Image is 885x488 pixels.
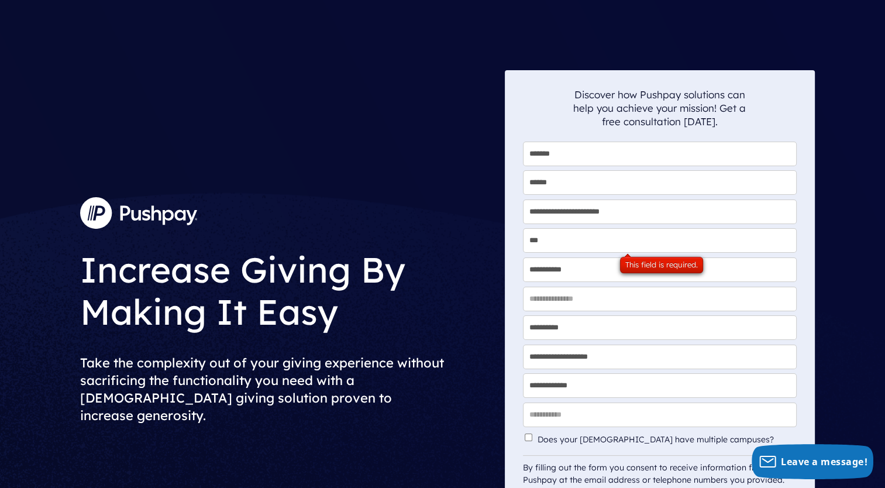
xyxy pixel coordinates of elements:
label: Does your [DEMOGRAPHIC_DATA] have multiple campuses? [537,435,794,445]
button: Leave a message! [752,444,873,479]
div: This field is required. [620,257,703,273]
span: Leave a message! [781,455,867,468]
h1: Increase Giving By Making It Easy [80,239,495,336]
p: Discover how Pushpay solutions can help you achieve your mission! Get a free consultation [DATE]. [573,88,746,128]
div: By filling out the form you consent to receive information from Pushpay at the email address or t... [523,455,797,486]
h2: Take the complexity out of your giving experience without sacrificing the functionality you need ... [80,345,495,434]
